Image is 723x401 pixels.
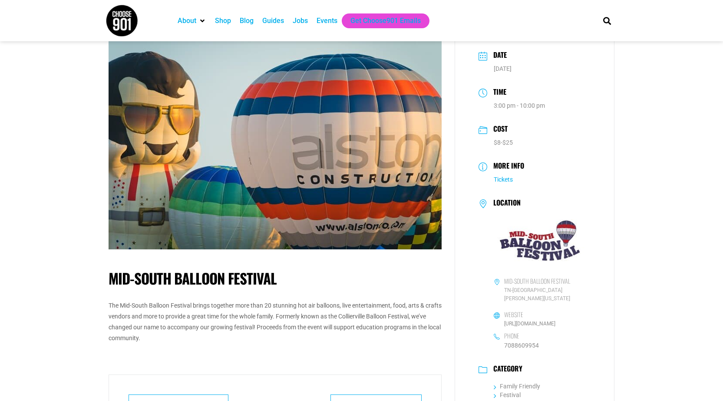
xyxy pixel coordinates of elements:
a: Events [317,16,337,26]
a: Guides [262,16,284,26]
a: About [178,16,196,26]
h3: Time [489,86,506,99]
a: Jobs [293,16,308,26]
img: Mid-South Balloon Festival [479,212,591,268]
a: Shop [215,16,231,26]
a: Family Friendly [494,383,540,390]
h3: Date [489,50,507,62]
img: In a vibrant display, hot air balloons dot the field. One grins with sunglasses, while another pr... [109,27,442,249]
h3: Location [489,199,521,209]
nav: Main nav [173,13,588,28]
a: [URL][DOMAIN_NAME] [504,321,555,327]
h6: Mid-South Balloon Festival [504,277,570,285]
h3: Cost [489,123,508,136]
span: [DATE] [494,65,512,72]
h3: Category [489,365,522,375]
h6: Website [504,311,523,318]
h1: Mid-South Balloon Festival [109,270,442,287]
a: Blog [240,16,254,26]
dd: $8-$25 [479,138,591,147]
h3: More Info [489,160,524,173]
abbr: 3:00 pm - 10:00 pm [494,102,545,109]
a: Festival [494,391,521,398]
p: The Mid-South Balloon Festival brings together more than 20 stunning hot air balloons, live enter... [109,300,442,344]
a: Tickets [494,176,513,183]
h6: Phone [504,332,519,340]
a: Get Choose901 Emails [350,16,421,26]
span: TN-[GEOGRAPHIC_DATA][PERSON_NAME][US_STATE] [494,286,591,303]
a: 7088609954 [504,342,539,349]
div: Search [600,13,614,28]
div: About [173,13,211,28]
